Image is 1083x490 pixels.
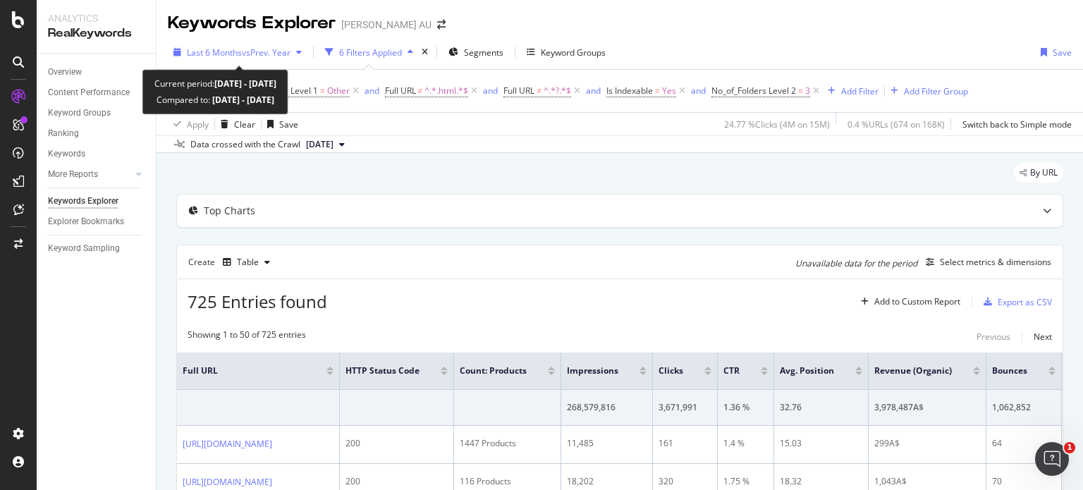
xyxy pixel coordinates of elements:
[723,365,740,377] span: CTR
[567,365,618,377] span: Impressions
[1034,329,1052,345] button: Next
[606,85,653,97] span: Is Indexable
[48,147,85,161] div: Keywords
[541,47,606,59] div: Keyword Groups
[977,329,1010,345] button: Previous
[345,475,448,488] div: 200
[339,47,402,59] div: 6 Filters Applied
[345,437,448,450] div: 200
[168,11,336,35] div: Keywords Explorer
[262,113,298,135] button: Save
[237,258,259,267] div: Table
[841,85,879,97] div: Add Filter
[724,118,830,130] div: 24.77 % Clicks ( 4M on 15M )
[691,84,706,97] button: and
[188,329,306,345] div: Showing 1 to 50 of 725 entries
[780,437,862,450] div: 15.03
[48,214,146,229] a: Explorer Bookmarks
[885,82,968,99] button: Add Filter Group
[780,365,834,377] span: Avg. Position
[874,298,960,306] div: Add to Custom Report
[957,113,1072,135] button: Switch back to Simple mode
[419,45,431,59] div: times
[798,85,803,97] span: =
[659,437,711,450] div: 161
[780,475,862,488] div: 18.32
[483,84,498,97] button: and
[48,65,146,80] a: Overview
[168,113,209,135] button: Apply
[48,11,145,25] div: Analytics
[1035,442,1069,476] iframe: Intercom live chat
[848,118,945,130] div: 0.4 % URLs ( 674 on 168K )
[962,118,1072,130] div: Switch back to Simple mode
[567,437,647,450] div: 11,485
[48,167,98,182] div: More Reports
[805,81,810,101] span: 3
[711,85,796,97] span: No_of_Folders Level 2
[998,296,1052,308] div: Export as CSV
[977,331,1010,343] div: Previous
[306,138,334,151] span: 2025 Sep. 21st
[48,85,146,100] a: Content Performance
[662,81,676,101] span: Yes
[48,65,82,80] div: Overview
[691,85,706,97] div: and
[659,401,711,414] div: 3,671,991
[263,85,318,97] span: Facets Level 1
[345,365,420,377] span: HTTP Status Code
[48,194,146,209] a: Keywords Explorer
[48,194,118,209] div: Keywords Explorer
[1035,41,1072,63] button: Save
[659,475,711,488] div: 320
[460,365,527,377] span: Count: Products
[183,437,272,451] a: [URL][DOMAIN_NAME]
[204,204,255,218] div: Top Charts
[48,241,120,256] div: Keyword Sampling
[215,113,255,135] button: Clear
[586,85,601,97] div: and
[992,365,1027,377] span: Bounces
[188,251,276,274] div: Create
[992,475,1056,488] div: 70
[48,106,111,121] div: Keyword Groups
[874,365,952,377] span: Revenue (Organic)
[190,138,300,151] div: Data crossed with the Crawl
[320,85,325,97] span: =
[327,81,350,101] span: Other
[1034,331,1052,343] div: Next
[157,92,274,108] div: Compared to:
[48,167,132,182] a: More Reports
[874,401,980,414] div: 3,978,487A$
[48,126,79,141] div: Ranking
[188,290,327,313] span: 725 Entries found
[48,25,145,42] div: RealKeywords
[992,401,1056,414] div: 1,062,852
[855,290,960,313] button: Add to Custom Report
[1064,442,1075,453] span: 1
[210,94,274,106] b: [DATE] - [DATE]
[437,20,446,30] div: arrow-right-arrow-left
[168,41,307,63] button: Last 6 MonthsvsPrev. Year
[723,475,768,488] div: 1.75 %
[341,18,432,32] div: [PERSON_NAME] AU
[365,84,379,97] button: and
[567,475,647,488] div: 18,202
[48,147,146,161] a: Keywords
[279,118,298,130] div: Save
[460,437,555,450] div: 1447 Products
[567,401,647,414] div: 268,579,816
[521,41,611,63] button: Keyword Groups
[1014,163,1063,183] div: legacy label
[460,475,555,488] div: 116 Products
[483,85,498,97] div: and
[319,41,419,63] button: 6 Filters Applied
[214,78,276,90] b: [DATE] - [DATE]
[795,257,917,269] div: Unavailable data for the period
[780,401,862,414] div: 32.76
[874,437,980,450] div: 299A$
[48,126,146,141] a: Ranking
[300,136,350,153] button: [DATE]
[242,47,290,59] span: vs Prev. Year
[48,241,146,256] a: Keyword Sampling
